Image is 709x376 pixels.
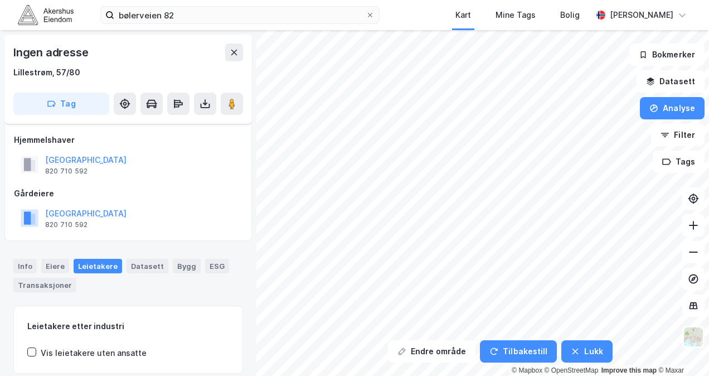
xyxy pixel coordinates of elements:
button: Lukk [561,340,612,363]
img: akershus-eiendom-logo.9091f326c980b4bce74ccdd9f866810c.svg [18,5,74,25]
div: Ingen adresse [13,44,90,61]
button: Tags [653,151,705,173]
div: Info [13,259,37,273]
a: OpenStreetMap [545,367,599,374]
div: Bygg [173,259,201,273]
div: ESG [205,259,229,273]
div: 820 710 592 [45,167,88,176]
button: Datasett [637,70,705,93]
div: 820 710 592 [45,220,88,229]
a: Mapbox [512,367,542,374]
button: Tag [13,93,109,115]
div: Gårdeiere [14,187,242,200]
div: Bolig [560,8,580,22]
button: Bokmerker [629,44,705,66]
div: Datasett [127,259,168,273]
button: Tilbakestill [480,340,557,363]
div: Lillestrøm, 57/80 [13,66,80,79]
iframe: Chat Widget [653,322,709,376]
div: Kontrollprogram for chat [653,322,709,376]
div: Mine Tags [496,8,536,22]
div: Transaksjoner [13,278,76,292]
div: Kart [455,8,471,22]
div: Vis leietakere uten ansatte [41,346,147,360]
button: Endre område [388,340,475,363]
div: [PERSON_NAME] [610,8,673,22]
button: Analyse [640,97,705,119]
input: Søk på adresse, matrikkel, gårdeiere, leietakere eller personer [114,7,366,23]
div: Leietakere etter industri [27,320,229,333]
div: Leietakere [74,259,122,273]
div: Eiere [41,259,69,273]
button: Filter [651,124,705,146]
div: Hjemmelshaver [14,133,242,147]
a: Improve this map [601,367,657,374]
